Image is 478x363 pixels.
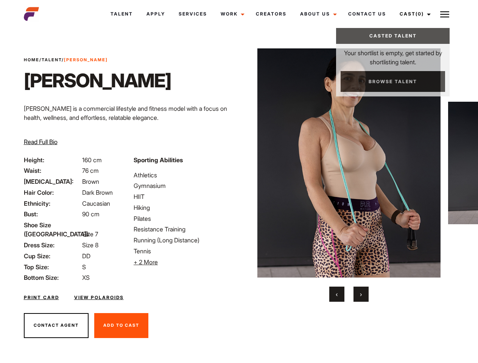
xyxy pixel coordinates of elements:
[24,240,81,250] span: Dress Size:
[134,192,234,201] li: HIIT
[74,294,124,301] a: View Polaroids
[134,236,234,245] li: Running (Long Distance)
[134,247,234,256] li: Tennis
[82,274,90,281] span: XS
[82,210,100,218] span: 90 cm
[82,178,99,185] span: Brown
[24,273,81,282] span: Bottom Size:
[24,166,81,175] span: Waist:
[249,4,293,24] a: Creators
[440,10,449,19] img: Burger icon
[140,4,172,24] a: Apply
[134,203,234,212] li: Hiking
[24,104,235,122] p: [PERSON_NAME] is a commercial lifestyle and fitness model with a focus on health, wellness, and e...
[104,4,140,24] a: Talent
[360,290,362,298] span: Next
[82,252,90,260] span: DD
[134,214,234,223] li: Pilates
[82,263,86,271] span: S
[416,11,424,17] span: (0)
[103,323,139,328] span: Add To Cast
[172,4,214,24] a: Services
[24,251,81,261] span: Cup Size:
[134,258,158,266] span: + 2 More
[24,128,235,155] p: Through her modeling and wellness brand, HEAL, she inspires others on their wellness journeys—cha...
[341,71,445,92] a: Browse Talent
[82,156,102,164] span: 160 cm
[24,6,39,22] img: cropped-aefm-brand-fav-22-square.png
[82,241,98,249] span: Size 8
[134,181,234,190] li: Gymnasium
[24,57,39,62] a: Home
[24,138,58,146] span: Read Full Bio
[82,200,110,207] span: Caucasian
[24,262,81,271] span: Top Size:
[24,69,171,92] h1: [PERSON_NAME]
[24,188,81,197] span: Hair Color:
[341,4,393,24] a: Contact Us
[293,4,341,24] a: About Us
[24,137,58,146] button: Read Full Bio
[82,167,99,174] span: 76 cm
[64,57,108,62] strong: [PERSON_NAME]
[82,230,98,238] span: Size 7
[393,4,435,24] a: Cast(0)
[24,199,81,208] span: Ethnicity:
[94,313,148,338] button: Add To Cast
[336,28,450,44] a: Casted Talent
[24,57,108,63] span: / /
[24,294,59,301] a: Print Card
[336,44,450,67] p: Your shortlist is empty, get started by shortlisting talent.
[82,189,113,196] span: Dark Brown
[24,177,81,186] span: [MEDICAL_DATA]:
[134,171,234,180] li: Athletics
[214,4,249,24] a: Work
[24,220,81,239] span: Shoe Size ([GEOGRAPHIC_DATA]):
[134,225,234,234] li: Resistance Training
[24,313,89,338] button: Contact Agent
[42,57,62,62] a: Talent
[24,209,81,219] span: Bust:
[336,290,338,298] span: Previous
[134,156,183,164] strong: Sporting Abilities
[24,155,81,164] span: Height:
